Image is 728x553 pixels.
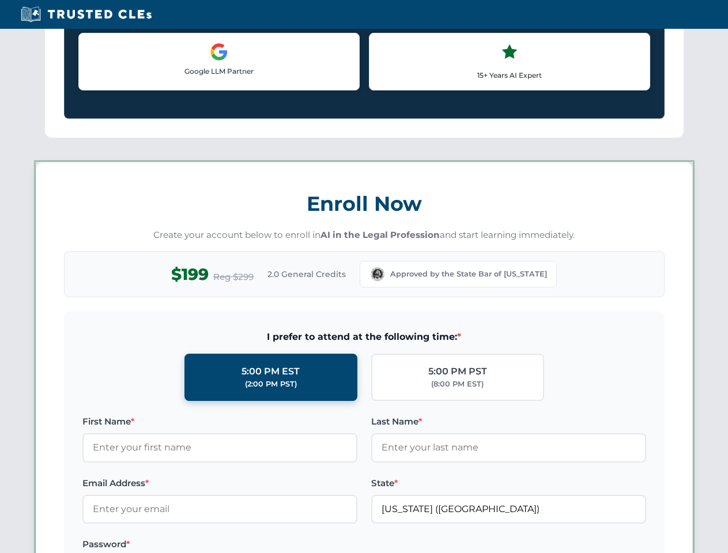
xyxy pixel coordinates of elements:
div: 5:00 PM PST [428,364,487,379]
div: (2:00 PM PST) [245,378,297,390]
label: Password [82,537,357,551]
img: Washington Bar [369,266,386,282]
span: 2.0 General Credits [267,268,346,281]
p: Google LLM Partner [88,66,350,77]
label: State [371,476,646,490]
input: Enter your last name [371,433,646,462]
span: Approved by the State Bar of [US_STATE] [390,268,547,280]
div: 5:00 PM EST [242,364,300,379]
label: Last Name [371,415,646,429]
p: 15+ Years AI Expert [379,70,640,81]
label: First Name [82,415,357,429]
span: $199 [171,262,209,287]
label: Email Address [82,476,357,490]
img: Trusted CLEs [17,6,155,23]
input: Washington (WA) [371,495,646,524]
img: Google [210,43,228,61]
input: Enter your first name [82,433,357,462]
h3: Enroll Now [64,185,665,222]
div: (8:00 PM EST) [431,378,484,390]
strong: AI in the Legal Profession [320,229,440,240]
span: I prefer to attend at the following time: [82,329,646,344]
span: Reg $299 [213,270,254,284]
input: Enter your email [82,495,357,524]
p: Create your account below to enroll in and start learning immediately. [64,229,665,242]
